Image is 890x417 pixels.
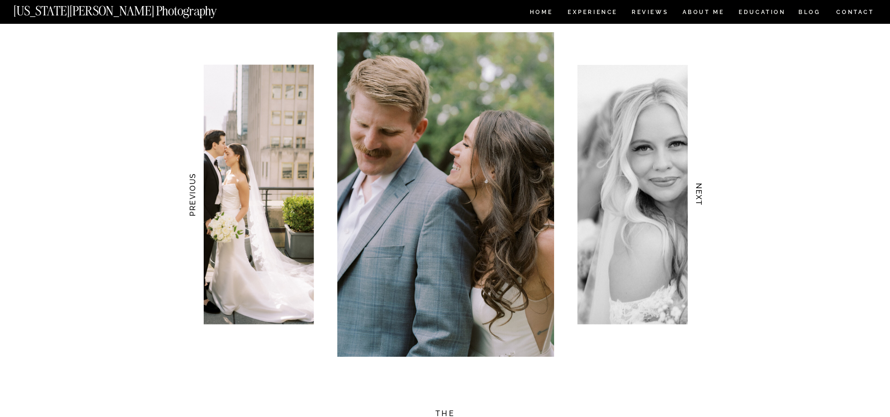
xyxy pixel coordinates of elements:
[738,9,787,17] a: EDUCATION
[568,9,617,17] a: Experience
[14,5,248,13] a: [US_STATE][PERSON_NAME] Photography
[694,165,704,224] h3: NEXT
[528,9,555,17] a: HOME
[632,9,667,17] a: REVIEWS
[798,9,821,17] a: BLOG
[187,165,197,224] h3: PREVIOUS
[836,7,875,17] a: CONTACT
[682,9,725,17] a: ABOUT ME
